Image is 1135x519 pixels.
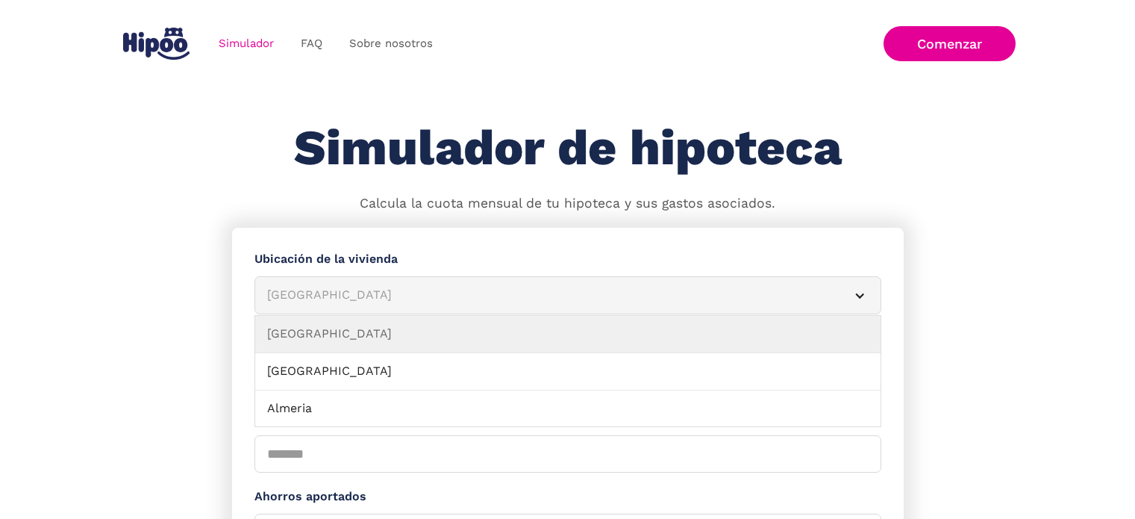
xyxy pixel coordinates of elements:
a: Simulador [205,29,287,58]
a: Comenzar [884,26,1016,61]
article: [GEOGRAPHIC_DATA] [254,276,881,314]
p: Calcula la cuota mensual de tu hipoteca y sus gastos asociados. [360,194,775,214]
label: Ahorros aportados [254,488,881,506]
h1: Simulador de hipoteca [294,121,842,175]
label: Ubicación de la vivienda [254,250,881,269]
nav: [GEOGRAPHIC_DATA] [254,315,881,427]
a: [GEOGRAPHIC_DATA] [255,353,881,391]
a: FAQ [287,29,336,58]
a: Sobre nosotros [336,29,446,58]
a: Almeria [255,391,881,428]
a: [GEOGRAPHIC_DATA] [255,316,881,353]
a: home [120,22,193,66]
div: [GEOGRAPHIC_DATA] [267,286,833,305]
